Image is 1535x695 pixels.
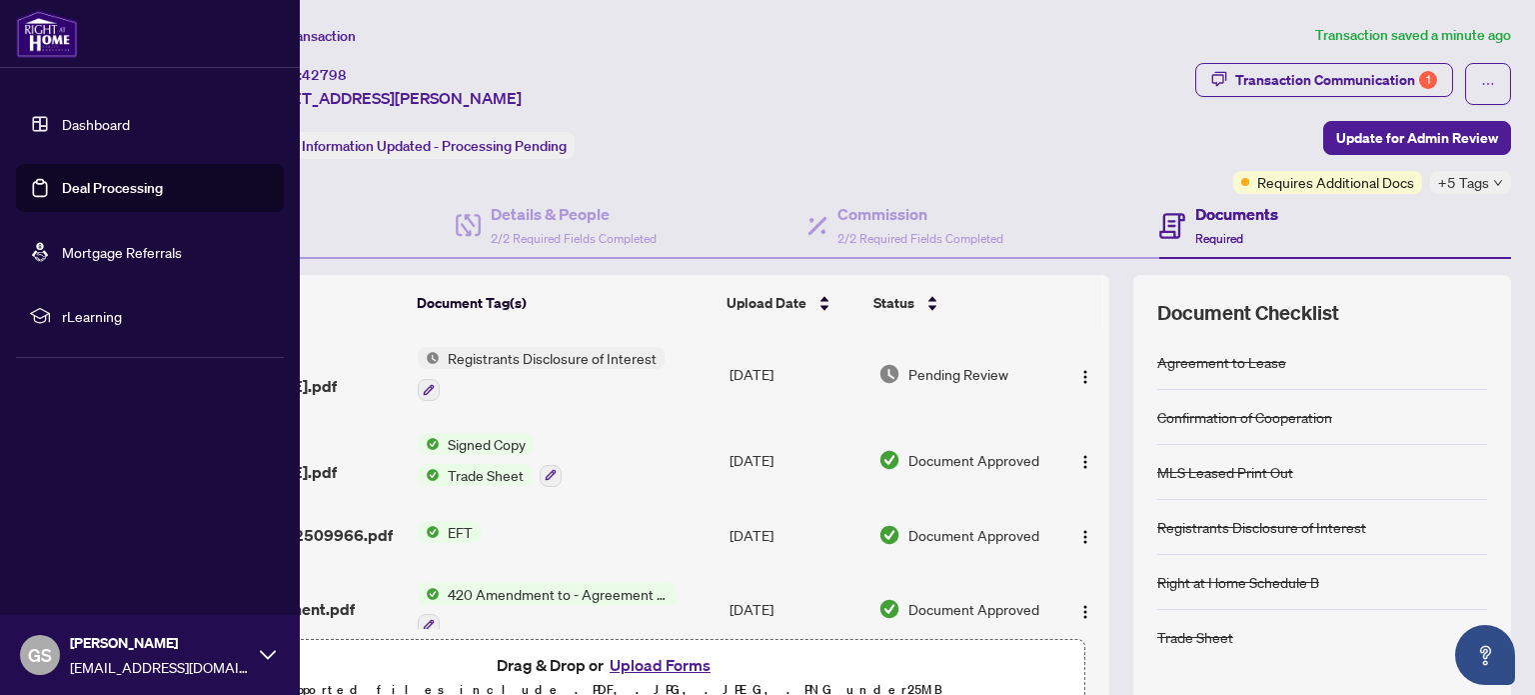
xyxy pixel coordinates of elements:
[878,449,900,471] img: Document Status
[722,417,870,503] td: [DATE]
[908,598,1039,620] span: Document Approved
[1481,77,1495,91] span: ellipsis
[878,524,900,546] img: Document Status
[418,583,677,637] button: Status Icon420 Amendment to - Agreement to Lease - Residential
[1157,516,1366,538] div: Registrants Disclosure of Interest
[908,363,1008,385] span: Pending Review
[722,567,870,653] td: [DATE]
[248,132,575,159] div: Status:
[440,464,532,486] span: Trade Sheet
[604,652,717,678] button: Upload Forms
[418,521,440,543] img: Status Icon
[878,598,900,620] img: Document Status
[62,305,270,327] span: rLearning
[1419,71,1437,89] div: 1
[418,433,440,455] img: Status Icon
[418,347,440,369] img: Status Icon
[1077,604,1093,620] img: Logo
[418,464,440,486] img: Status Icon
[1157,461,1293,483] div: MLS Leased Print Out
[1438,171,1489,194] span: +5 Tags
[1195,231,1243,246] span: Required
[491,231,657,246] span: 2/2 Required Fields Completed
[440,583,677,605] span: 420 Amendment to - Agreement to Lease - Residential
[440,433,534,455] span: Signed Copy
[16,10,78,58] img: logo
[908,524,1039,546] span: Document Approved
[491,202,657,226] h4: Details & People
[497,652,717,678] span: Drag & Drop or
[418,521,481,543] button: Status IconEFT
[1493,178,1503,188] span: down
[1157,406,1332,428] div: Confirmation of Cooperation
[1336,122,1498,154] span: Update for Admin Review
[865,275,1050,331] th: Status
[409,275,719,331] th: Document Tag(s)
[1455,625,1515,685] button: Open asap
[440,347,665,369] span: Registrants Disclosure of Interest
[28,641,52,669] span: GS
[1315,24,1511,47] article: Transaction saved a minute ago
[302,66,347,84] span: 42798
[418,583,440,605] img: Status Icon
[418,433,562,487] button: Status IconSigned CopyStatus IconTrade Sheet
[1077,454,1093,470] img: Logo
[440,521,481,543] span: EFT
[62,179,163,197] a: Deal Processing
[1157,626,1233,648] div: Trade Sheet
[1077,369,1093,385] img: Logo
[1257,171,1414,193] span: Requires Additional Docs
[1069,444,1101,476] button: Logo
[837,231,1003,246] span: 2/2 Required Fields Completed
[70,656,250,678] span: [EMAIL_ADDRESS][DOMAIN_NAME]
[1069,358,1101,390] button: Logo
[248,86,522,110] span: [STREET_ADDRESS][PERSON_NAME]
[62,115,130,133] a: Dashboard
[719,275,866,331] th: Upload Date
[722,503,870,567] td: [DATE]
[878,363,900,385] img: Document Status
[70,632,250,654] span: [PERSON_NAME]
[1157,299,1339,327] span: Document Checklist
[727,292,806,314] span: Upload Date
[722,331,870,417] td: [DATE]
[302,137,567,155] span: Information Updated - Processing Pending
[873,292,914,314] span: Status
[1069,519,1101,551] button: Logo
[1157,571,1319,593] div: Right at Home Schedule B
[837,202,1003,226] h4: Commission
[1157,351,1286,373] div: Agreement to Lease
[1069,593,1101,625] button: Logo
[1195,63,1453,97] button: Transaction Communication1
[1235,64,1437,96] div: Transaction Communication
[908,449,1039,471] span: Document Approved
[1323,121,1511,155] button: Update for Admin Review
[249,27,356,45] span: View Transaction
[62,243,182,261] a: Mortgage Referrals
[1195,202,1278,226] h4: Documents
[418,347,665,401] button: Status IconRegistrants Disclosure of Interest
[1077,529,1093,545] img: Logo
